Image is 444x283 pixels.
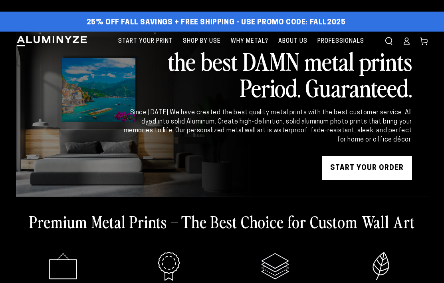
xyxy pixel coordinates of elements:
[29,211,415,232] h2: Premium Metal Prints – The Best Choice for Custom Wall Art
[313,32,368,51] a: Professionals
[322,156,412,180] a: START YOUR Order
[87,18,346,27] span: 25% off FALL Savings + Free Shipping - Use Promo Code: FALL2025
[118,36,173,46] span: Start Your Print
[183,36,221,46] span: Shop By Use
[278,36,307,46] span: About Us
[317,36,364,46] span: Professionals
[380,32,398,50] summary: Search our site
[231,36,268,46] span: Why Metal?
[274,32,311,51] a: About Us
[114,32,177,51] a: Start Your Print
[122,48,412,100] h2: the best DAMN metal prints Period. Guaranteed.
[179,32,225,51] a: Shop By Use
[227,32,272,51] a: Why Metal?
[16,35,88,47] img: Aluminyze
[122,108,412,144] div: Since [DATE] We have created the best quality metal prints with the best customer service. All dy...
